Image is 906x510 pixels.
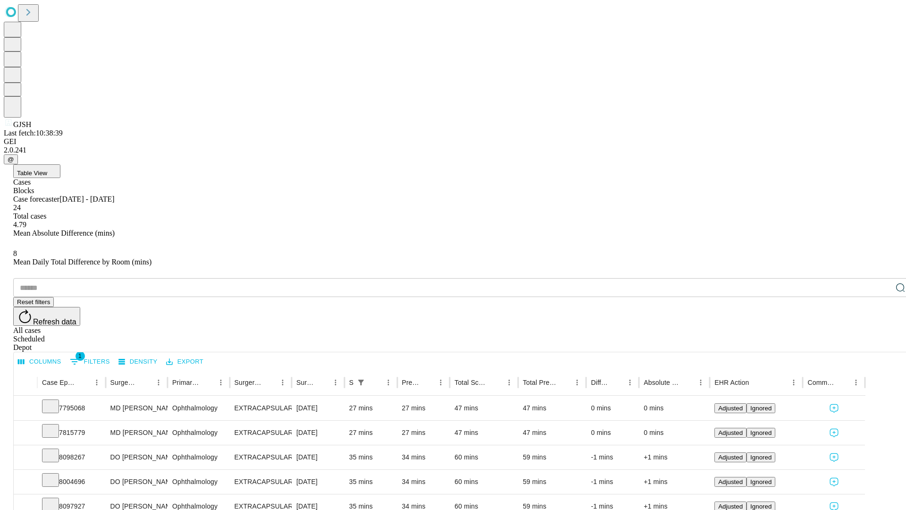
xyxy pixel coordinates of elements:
[591,396,634,420] div: 0 mins
[4,137,902,146] div: GEI
[836,376,849,389] button: Sort
[42,421,101,445] div: 7815779
[694,376,707,389] button: Menu
[354,376,368,389] div: 1 active filter
[13,164,60,178] button: Table View
[172,470,225,494] div: Ophthalmology
[591,421,634,445] div: 0 mins
[13,297,54,307] button: Reset filters
[13,195,59,203] span: Case forecaster
[714,379,749,386] div: EHR Action
[110,421,163,445] div: MD [PERSON_NAME]
[454,445,513,469] div: 60 mins
[349,445,393,469] div: 35 mins
[296,421,340,445] div: [DATE]
[434,376,447,389] button: Menu
[13,204,21,212] span: 24
[591,445,634,469] div: -1 mins
[4,154,18,164] button: @
[591,470,634,494] div: -1 mins
[349,396,393,420] div: 27 mins
[18,474,33,491] button: Expand
[714,428,747,438] button: Adjusted
[714,452,747,462] button: Adjusted
[276,376,289,389] button: Menu
[8,156,14,163] span: @
[523,421,582,445] div: 47 mins
[172,421,225,445] div: Ophthalmology
[235,445,287,469] div: EXTRACAPSULAR CATARACT REMOVAL WITH [MEDICAL_DATA]
[354,376,368,389] button: Show filters
[110,445,163,469] div: DO [PERSON_NAME]
[454,470,513,494] div: 60 mins
[807,379,835,386] div: Comments
[591,379,609,386] div: Difference
[523,470,582,494] div: 59 mins
[59,195,114,203] span: [DATE] - [DATE]
[489,376,503,389] button: Sort
[369,376,382,389] button: Sort
[110,396,163,420] div: MD [PERSON_NAME]
[454,379,488,386] div: Total Scheduled Duration
[18,400,33,417] button: Expand
[172,445,225,469] div: Ophthalmology
[263,376,276,389] button: Sort
[214,376,227,389] button: Menu
[42,470,101,494] div: 8004696
[402,396,445,420] div: 27 mins
[67,354,112,369] button: Show filters
[116,355,160,369] button: Density
[17,170,47,177] span: Table View
[750,429,772,436] span: Ignored
[523,445,582,469] div: 59 mins
[523,396,582,420] div: 47 mins
[296,379,315,386] div: Surgery Date
[644,421,705,445] div: 0 mins
[235,396,287,420] div: EXTRACAPSULAR CATARACT REMOVAL WITH [MEDICAL_DATA]
[402,445,445,469] div: 34 mins
[750,478,772,485] span: Ignored
[349,470,393,494] div: 35 mins
[382,376,395,389] button: Menu
[90,376,103,389] button: Menu
[18,450,33,466] button: Expand
[402,379,420,386] div: Predicted In Room Duration
[750,503,772,510] span: Ignored
[33,318,76,326] span: Refresh data
[172,396,225,420] div: Ophthalmology
[718,454,743,461] span: Adjusted
[787,376,800,389] button: Menu
[454,396,513,420] div: 47 mins
[13,229,115,237] span: Mean Absolute Difference (mins)
[750,454,772,461] span: Ignored
[75,351,85,361] span: 1
[849,376,863,389] button: Menu
[402,421,445,445] div: 27 mins
[644,445,705,469] div: +1 mins
[13,249,17,257] span: 8
[747,428,775,438] button: Ignored
[402,470,445,494] div: 34 mins
[623,376,637,389] button: Menu
[18,425,33,442] button: Expand
[570,376,584,389] button: Menu
[13,221,26,229] span: 4.79
[681,376,694,389] button: Sort
[172,379,200,386] div: Primary Service
[296,396,340,420] div: [DATE]
[13,120,31,128] span: GJSH
[718,429,743,436] span: Adjusted
[77,376,90,389] button: Sort
[557,376,570,389] button: Sort
[718,405,743,412] span: Adjusted
[296,470,340,494] div: [DATE]
[235,379,262,386] div: Surgery Name
[349,421,393,445] div: 27 mins
[13,307,80,326] button: Refresh data
[42,379,76,386] div: Case Epic Id
[714,403,747,413] button: Adjusted
[747,452,775,462] button: Ignored
[296,445,340,469] div: [DATE]
[139,376,152,389] button: Sort
[110,470,163,494] div: DO [PERSON_NAME]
